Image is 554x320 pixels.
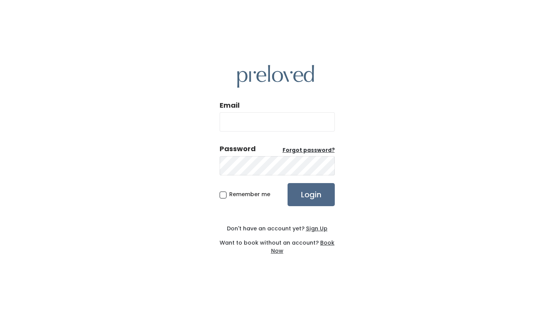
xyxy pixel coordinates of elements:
[229,190,270,198] span: Remember me
[304,225,327,232] a: Sign Up
[271,239,335,255] a: Book Now
[306,225,327,232] u: Sign Up
[220,233,335,255] div: Want to book without an account?
[220,225,335,233] div: Don't have an account yet?
[288,183,335,206] input: Login
[220,100,240,110] label: Email
[283,147,335,154] a: Forgot password?
[237,65,314,88] img: preloved logo
[220,144,256,154] div: Password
